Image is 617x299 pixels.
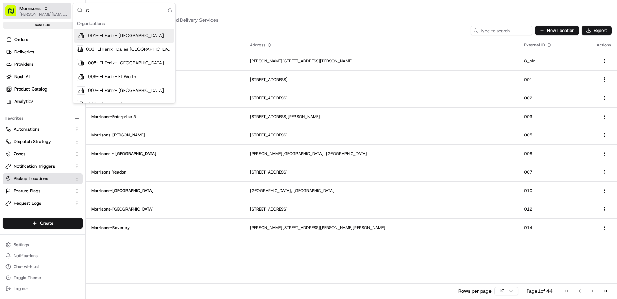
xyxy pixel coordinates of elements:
[48,169,83,175] a: Powered byPylon
[21,124,56,130] span: [PERSON_NAME]
[524,132,586,138] p: 005
[57,124,59,130] span: •
[3,251,83,261] button: Notifications
[117,67,125,75] button: Start new chat
[91,132,239,138] p: Morrisons-[PERSON_NAME]
[74,19,174,29] div: Organizations
[7,65,19,77] img: 1736555255976-a54dd68f-1ca7-489b-9aae-adbdc363a1c4
[597,42,612,48] div: Actions
[14,286,28,291] span: Log out
[91,225,239,230] p: Morrisons-Beverley
[91,206,239,212] p: Morrisons-[GEOGRAPHIC_DATA]
[14,98,33,105] span: Analytics
[14,264,39,270] span: Chat with us!
[535,26,579,35] button: New Location
[524,58,586,64] p: 8_old
[68,170,83,175] span: Pylon
[14,65,27,77] img: 4037041995827_4c49e92c6e3ed2e3ec13_72.png
[14,86,47,92] span: Product Catalog
[524,114,586,119] p: 003
[55,150,113,163] a: 💻API Documentation
[3,198,83,209] button: Request Logs
[14,49,34,55] span: Deliveries
[250,58,513,64] p: [PERSON_NAME][STREET_ADDRESS][PERSON_NAME]
[3,173,83,184] button: Pickup Locations
[5,176,72,182] a: Pickup Locations
[5,151,72,157] a: Zones
[3,136,83,147] button: Dispatch Strategy
[91,188,239,193] p: Morrisons-[GEOGRAPHIC_DATA]
[14,153,52,160] span: Knowledge Base
[458,288,492,295] p: Rows per page
[91,151,239,156] p: Morrisons - [GEOGRAPHIC_DATA]
[31,65,112,72] div: Start new chat
[19,12,68,17] button: [PERSON_NAME][EMAIL_ADDRESS][DOMAIN_NAME]
[19,5,41,12] button: Morrisons
[61,124,75,130] span: [DATE]
[524,151,586,156] p: 008
[65,153,110,160] span: API Documentation
[524,77,586,82] p: 001
[3,218,83,229] button: Create
[18,44,113,51] input: Clear
[40,220,53,226] span: Create
[250,206,513,212] p: [STREET_ADDRESS]
[106,87,125,96] button: See all
[3,84,85,95] a: Product Catalog
[57,106,59,111] span: •
[3,273,83,283] button: Toggle Theme
[524,169,586,175] p: 007
[61,106,75,111] span: [DATE]
[7,99,18,110] img: Tiffany Volk
[4,150,55,163] a: 📗Knowledge Base
[250,114,513,119] p: [STREET_ADDRESS][PERSON_NAME]
[524,206,586,212] p: 012
[3,3,71,19] button: Morrisons[PERSON_NAME][EMAIL_ADDRESS][DOMAIN_NAME]
[250,132,513,138] p: [STREET_ADDRESS]
[14,200,41,206] span: Request Logs
[524,42,586,48] div: External ID
[88,101,129,107] span: 008- El Fenix- Plano
[14,188,40,194] span: Feature Flags
[527,288,553,295] div: Page 1 of 44
[14,126,39,132] span: Automations
[524,95,586,101] p: 002
[14,37,28,43] span: Orders
[250,151,513,156] p: [PERSON_NAME][GEOGRAPHIC_DATA], [GEOGRAPHIC_DATA]
[85,3,171,17] input: Search...
[5,200,72,206] a: Request Logs
[91,114,239,119] p: Morrisons-Enterprise 5
[3,59,85,70] a: Providers
[88,33,164,39] span: 001- El Fenix- [GEOGRAPHIC_DATA]
[582,26,612,35] button: Export
[3,262,83,272] button: Chat with us!
[3,22,83,29] div: sandbox
[58,154,63,159] div: 💻
[250,42,513,48] div: Address
[5,163,72,169] a: Notification Triggers
[31,72,94,77] div: We're available if you need us!
[14,151,25,157] span: Zones
[3,240,83,250] button: Settings
[3,34,85,45] a: Orders
[3,148,83,159] button: Zones
[5,126,72,132] a: Automations
[88,60,164,66] span: 005- El Fenix- [GEOGRAPHIC_DATA]
[3,71,85,82] a: Nash AI
[250,169,513,175] p: [STREET_ADDRESS]
[88,87,164,94] span: 007- El Fenix- [GEOGRAPHIC_DATA]
[250,225,513,230] p: [PERSON_NAME][STREET_ADDRESS][PERSON_NAME][PERSON_NAME]
[14,242,29,248] span: Settings
[7,27,125,38] p: Welcome 👋
[14,176,48,182] span: Pickup Locations
[3,186,83,196] button: Feature Flags
[3,124,83,135] button: Automations
[5,139,72,145] a: Dispatch Strategy
[3,161,83,172] button: Notification Triggers
[524,188,586,193] p: 010
[471,26,532,35] input: Type to search
[250,95,513,101] p: [STREET_ADDRESS]
[5,188,72,194] a: Feature Flags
